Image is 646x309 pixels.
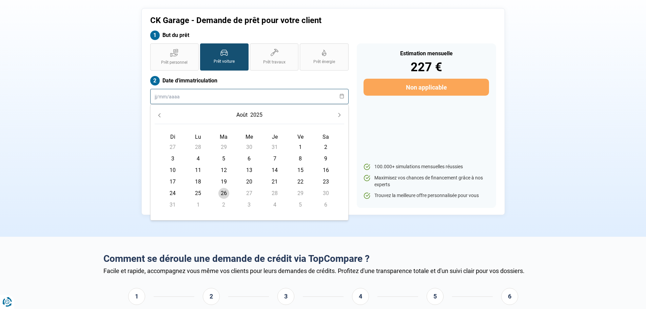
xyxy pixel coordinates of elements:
[155,110,164,120] button: Previous Month
[364,192,489,199] li: Trouvez la meilleure offre personnalisée pour vous
[103,253,543,265] h2: Comment se déroule une demande de crédit via TopCompare ?
[313,199,338,211] td: 6
[269,199,280,210] span: 4
[272,134,278,140] span: Je
[269,153,280,164] span: 7
[295,153,306,164] span: 8
[150,31,349,40] label: But du prêt
[170,134,175,140] span: Di
[295,176,306,187] span: 22
[313,59,335,65] span: Prêt énergie
[269,142,280,153] span: 31
[236,153,262,165] td: 6
[288,165,313,176] td: 15
[244,188,255,199] span: 27
[288,188,313,199] td: 29
[150,89,349,104] input: jj/mm/aaaa
[211,188,236,199] td: 26
[288,199,313,211] td: 5
[193,188,203,199] span: 25
[313,153,338,165] td: 9
[364,61,489,73] div: 227 €
[236,176,262,188] td: 20
[320,142,331,153] span: 2
[193,176,203,187] span: 18
[244,165,255,176] span: 13
[244,153,255,164] span: 6
[263,59,286,65] span: Prêt travaux
[364,51,489,56] div: Estimation mensuelle
[160,165,185,176] td: 10
[244,199,255,210] span: 3
[185,199,211,211] td: 1
[218,176,229,187] span: 19
[167,153,178,164] span: 3
[320,176,331,187] span: 23
[211,153,236,165] td: 5
[320,165,331,176] span: 16
[160,176,185,188] td: 17
[262,153,288,165] td: 7
[320,199,331,210] span: 6
[150,104,349,220] div: Choose Date
[288,153,313,165] td: 8
[269,165,280,176] span: 14
[320,188,331,199] span: 30
[128,288,145,305] div: 1
[313,141,338,153] td: 2
[236,165,262,176] td: 13
[193,142,203,153] span: 28
[218,165,229,176] span: 12
[185,165,211,176] td: 11
[364,175,489,188] li: Maximisez vos chances de financement grâce à nos experts
[167,165,178,176] span: 10
[218,153,229,164] span: 5
[297,134,304,140] span: Ve
[427,288,444,305] div: 5
[167,199,178,210] span: 31
[249,109,264,121] button: Choose Year
[501,288,518,305] div: 6
[364,79,489,96] button: Non applicable
[236,141,262,153] td: 30
[150,16,408,25] h1: CK Garage - Demande de prêt pour votre client
[269,176,280,187] span: 21
[262,141,288,153] td: 31
[160,199,185,211] td: 31
[185,153,211,165] td: 4
[193,153,203,164] span: 4
[167,142,178,153] span: 27
[262,199,288,211] td: 4
[313,176,338,188] td: 23
[211,199,236,211] td: 2
[262,188,288,199] td: 28
[211,165,236,176] td: 12
[185,188,211,199] td: 25
[211,176,236,188] td: 19
[288,141,313,153] td: 1
[322,134,329,140] span: Sa
[218,199,229,210] span: 2
[335,110,344,120] button: Next Month
[211,141,236,153] td: 29
[269,188,280,199] span: 28
[244,176,255,187] span: 20
[218,142,229,153] span: 29
[244,142,255,153] span: 30
[214,59,235,64] span: Prêt voiture
[364,163,489,170] li: 100.000+ simulations mensuelles réussies
[262,176,288,188] td: 21
[185,141,211,153] td: 28
[218,188,229,199] span: 26
[295,142,306,153] span: 1
[277,288,294,305] div: 3
[161,60,188,65] span: Prêt personnel
[313,188,338,199] td: 30
[185,176,211,188] td: 18
[295,199,306,210] span: 5
[167,188,178,199] span: 24
[262,165,288,176] td: 14
[352,288,369,305] div: 4
[235,109,249,121] button: Choose Month
[150,76,349,85] label: Date d'immatriculation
